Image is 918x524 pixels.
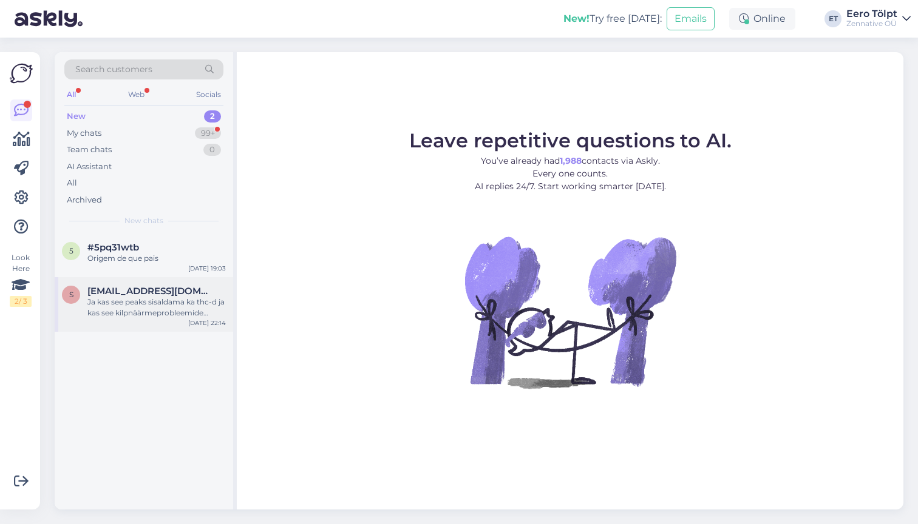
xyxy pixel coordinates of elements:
a: Eero TölptZennative OÜ [846,9,911,29]
div: Web [126,87,147,102]
span: New chats [124,215,163,226]
span: s [69,290,73,299]
div: Look Here [10,252,32,307]
div: Archived [67,194,102,206]
p: You’ve already had contacts via Askly. Every one counts. AI replies 24/7. Start working smarter [... [409,155,732,193]
div: 2 [204,110,221,123]
b: 1,988 [560,155,582,166]
div: Team chats [67,144,112,156]
button: Emails [667,7,715,30]
div: Socials [194,87,223,102]
div: Ja kas see peaks sisaldama ka thc-d ja kas see kilpnäärmeprobleemide korral ka aitab? [87,297,226,318]
div: [DATE] 19:03 [188,264,226,273]
div: Origem de que pais [87,253,226,264]
div: 2 / 3 [10,296,32,307]
b: New! [563,13,590,24]
div: All [67,177,77,189]
div: AI Assistant [67,161,112,173]
img: Askly Logo [10,62,33,85]
img: No Chat active [461,203,679,421]
div: All [64,87,78,102]
span: sailaputra@gmail.com [87,286,214,297]
span: Search customers [75,63,152,76]
span: 5 [69,246,73,255]
div: Eero Tölpt [846,9,897,19]
div: 99+ [195,127,221,139]
div: New [67,110,86,123]
span: Leave repetitive questions to AI. [409,129,732,152]
div: Try free [DATE]: [563,12,662,26]
span: #5pq31wtb [87,242,139,253]
div: [DATE] 22:14 [188,318,226,327]
div: Online [729,8,795,30]
div: My chats [67,127,101,139]
div: Zennative OÜ [846,19,897,29]
div: ET [824,10,841,27]
div: 0 [203,144,221,156]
